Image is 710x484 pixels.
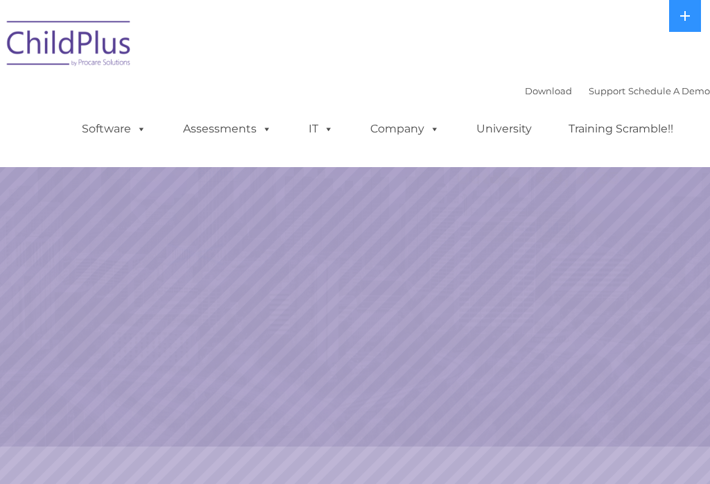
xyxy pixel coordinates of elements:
a: Learn More [483,211,603,243]
a: Support [589,85,625,96]
a: Company [356,115,453,143]
a: IT [295,115,347,143]
a: Schedule A Demo [628,85,710,96]
font: | [525,85,710,96]
a: Software [68,115,160,143]
a: Download [525,85,572,96]
a: Training Scramble!! [555,115,687,143]
a: University [462,115,546,143]
a: Assessments [169,115,286,143]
